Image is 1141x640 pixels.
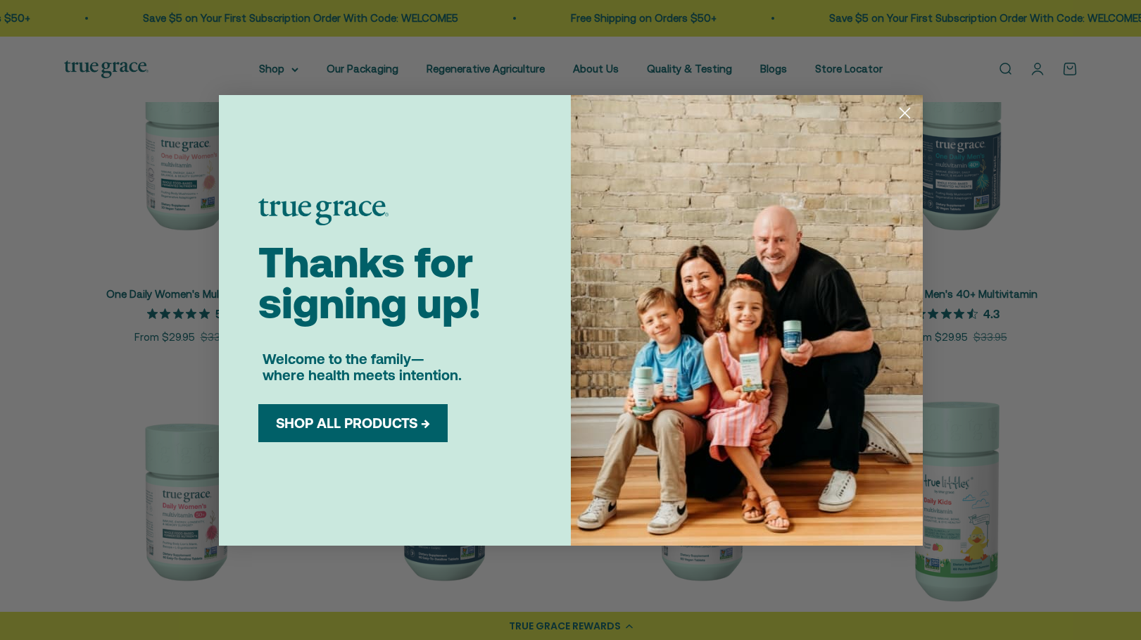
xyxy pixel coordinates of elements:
[263,351,424,367] span: Welcome to the family—
[258,199,389,225] img: logo placeholder
[258,238,481,327] span: Thanks for signing up!
[263,367,462,383] span: where health meets intention.
[269,415,437,432] button: SHOP ALL PRODUCTS →
[893,101,917,125] button: Close dialog
[571,95,923,546] img: b3f45010-4f50-4686-b610-c2d2f5ed60ad.jpeg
